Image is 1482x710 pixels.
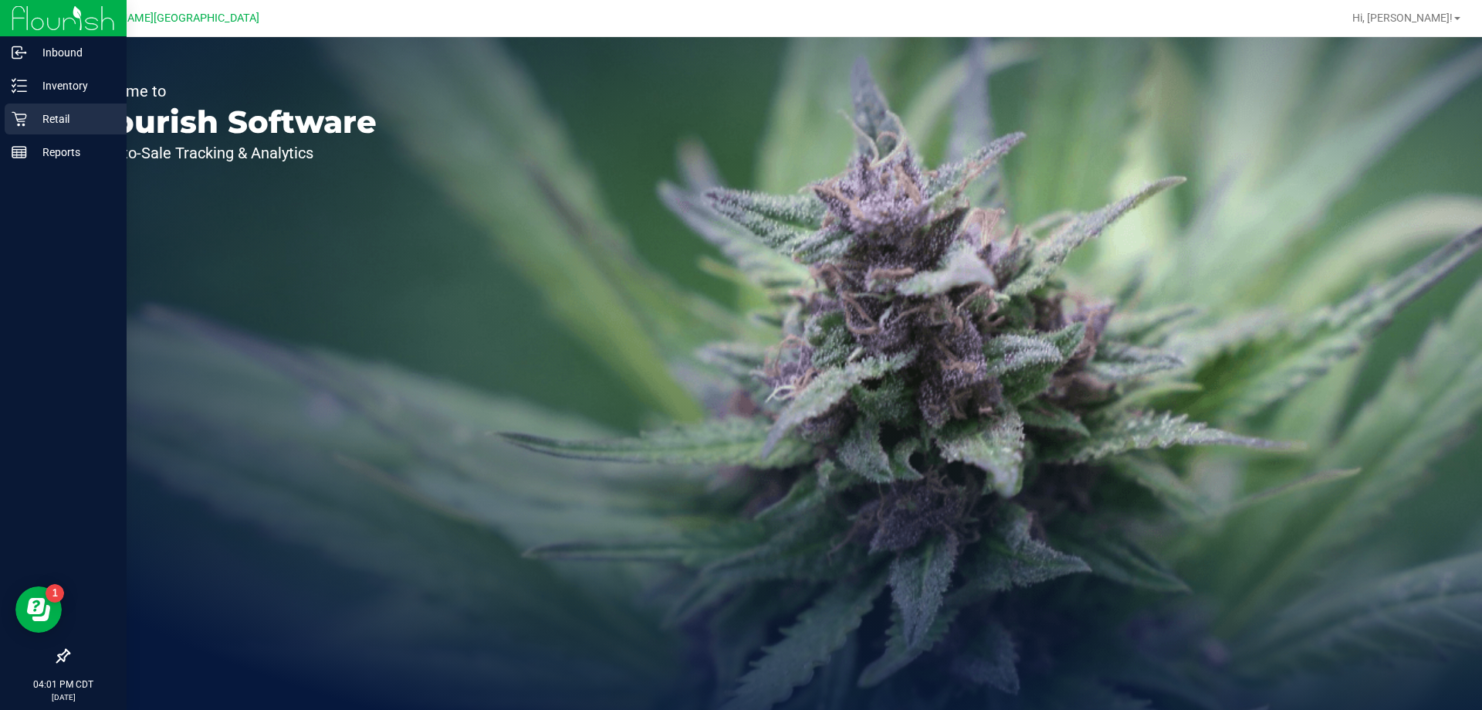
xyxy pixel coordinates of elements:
[1352,12,1453,24] span: Hi, [PERSON_NAME]!
[12,78,27,93] inline-svg: Inventory
[12,45,27,60] inline-svg: Inbound
[83,83,377,99] p: Welcome to
[7,678,120,691] p: 04:01 PM CDT
[46,584,64,603] iframe: Resource center unread badge
[7,691,120,703] p: [DATE]
[83,145,377,161] p: Seed-to-Sale Tracking & Analytics
[27,110,120,128] p: Retail
[12,144,27,160] inline-svg: Reports
[27,143,120,161] p: Reports
[15,586,62,633] iframe: Resource center
[56,12,259,25] span: Ft [PERSON_NAME][GEOGRAPHIC_DATA]
[12,111,27,127] inline-svg: Retail
[83,107,377,138] p: Flourish Software
[27,43,120,62] p: Inbound
[27,76,120,95] p: Inventory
